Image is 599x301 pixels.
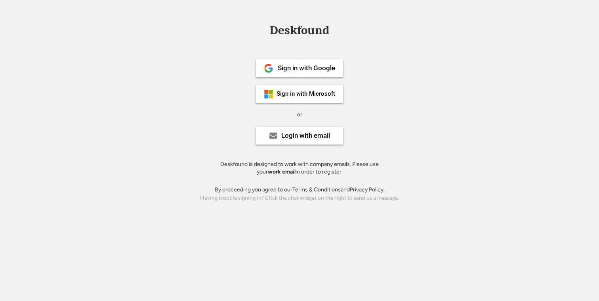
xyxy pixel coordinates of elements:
[277,91,335,97] div: Sign in with Microsoft
[215,186,385,194] div: By proceeding you agree to our and
[281,132,330,139] div: Login with email
[264,64,273,73] img: 1024px-Google__G__Logo.svg.png
[268,168,296,175] strong: work email
[292,186,341,193] a: Terms & Conditions
[266,24,333,37] div: Deskfound
[278,65,335,71] div: Sign in with Google
[210,160,389,176] div: Deskfound is designed to work with company emails. Please use your in order to register.
[350,186,385,193] a: Privacy Policy.
[297,111,302,119] div: or
[264,89,273,99] img: ms-symbollockup_mssymbol_19.png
